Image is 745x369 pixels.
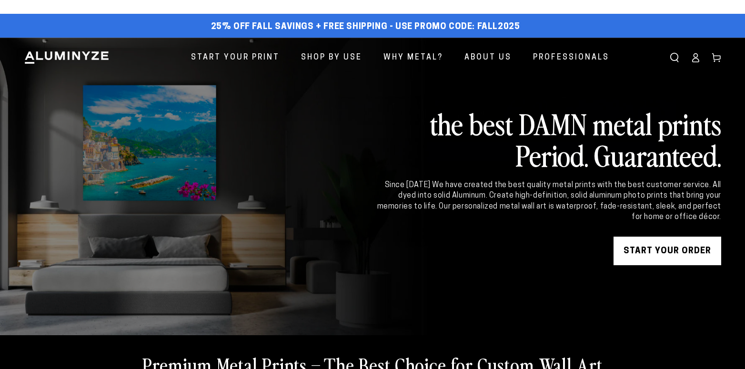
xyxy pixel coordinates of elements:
[24,50,110,65] img: Aluminyze
[184,45,287,70] a: Start Your Print
[464,51,512,65] span: About Us
[375,180,721,223] div: Since [DATE] We have created the best quality metal prints with the best customer service. All dy...
[301,51,362,65] span: Shop By Use
[376,45,450,70] a: Why Metal?
[383,51,443,65] span: Why Metal?
[375,108,721,170] h2: the best DAMN metal prints Period. Guaranteed.
[664,47,685,68] summary: Search our site
[211,22,520,32] span: 25% off FALL Savings + Free Shipping - Use Promo Code: FALL2025
[294,45,369,70] a: Shop By Use
[457,45,519,70] a: About Us
[526,45,616,70] a: Professionals
[533,51,609,65] span: Professionals
[614,237,721,265] a: START YOUR Order
[191,51,280,65] span: Start Your Print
